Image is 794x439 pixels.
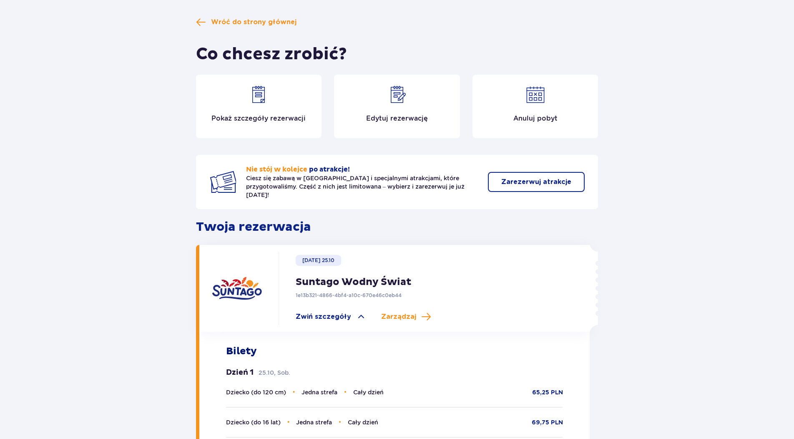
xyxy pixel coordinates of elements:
p: 25.10, Sob. [259,368,290,377]
span: po atrakcje! [309,165,350,174]
span: Cały dzień [348,419,378,426]
span: Zarządzaj [381,312,416,321]
a: Zarządzaj [381,312,431,322]
p: Bilety [226,345,257,358]
span: Nie stój w kolejce [246,165,307,174]
p: Ciesz się zabawą w [GEOGRAPHIC_DATA] i specjalnymi atrakcjami, które przygotowaliśmy. Część z nic... [246,174,478,199]
span: Jedna strefa [296,419,332,426]
img: Two tickets icon [209,169,236,195]
span: Wróć do strony głównej [211,18,296,27]
img: Suntago logo [212,263,262,313]
a: Wróć do strony głównej [196,17,296,27]
span: Cały dzień [353,389,384,396]
button: Zarezerwuj atrakcje [488,172,585,192]
img: Edit reservation icon [387,85,407,105]
p: Anuluj pobyt [513,114,558,123]
span: Dziecko (do 16 lat) [226,419,281,426]
span: Zwiń szczegóły [296,312,351,321]
span: • [339,418,341,426]
span: • [344,388,347,396]
p: Suntago Wodny Świat [296,276,411,288]
p: Edytuj rezerwację [366,114,428,123]
p: [DATE] 25.10 [302,257,334,264]
img: Show details icon [249,85,269,105]
p: Zarezerwuj atrakcje [501,177,571,187]
a: Zwiń szczegóły [296,312,366,322]
p: Dzień 1 [226,368,254,378]
p: 69,75 PLN [532,419,563,427]
span: • [293,388,295,396]
h1: Co chcesz zrobić? [196,44,347,65]
p: 65,25 PLN [532,389,563,397]
p: Pokaż szczegóły rezerwacji [211,114,306,123]
span: Jedna strefa [302,389,337,396]
p: Twoja rezerwacja [196,219,598,235]
img: Cancel reservation icon [525,85,545,105]
span: • [287,418,290,426]
p: 1e13b321-4866-4bf4-a10c-670e46c0eb44 [296,292,402,299]
span: Dziecko (do 120 cm) [226,389,286,396]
